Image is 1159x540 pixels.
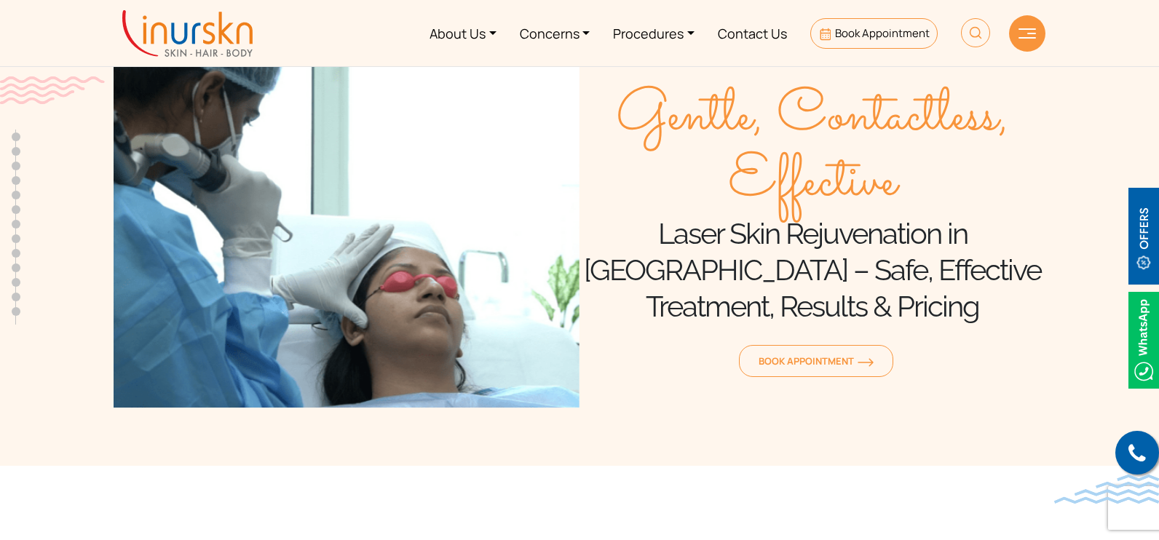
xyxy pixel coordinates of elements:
[759,354,874,368] span: Book Appointment
[1054,475,1159,504] img: bluewave
[706,6,799,60] a: Contact Us
[1128,331,1159,347] a: Whatsappicon
[579,84,1045,215] span: Gentle, Contactless, Effective
[1128,188,1159,285] img: offerBt
[858,358,874,367] img: orange-arrow
[601,6,706,60] a: Procedures
[961,18,990,47] img: HeaderSearch
[739,345,893,377] a: Book Appointmentorange-arrow
[1018,28,1036,39] img: hamLine.svg
[122,10,253,57] img: inurskn-logo
[508,6,602,60] a: Concerns
[810,18,938,49] a: Book Appointment
[579,215,1045,325] h1: Laser Skin Rejuvenation in [GEOGRAPHIC_DATA] – Safe, Effective Treatment, Results & Pricing
[1128,292,1159,389] img: Whatsappicon
[418,6,508,60] a: About Us
[835,25,930,41] span: Book Appointment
